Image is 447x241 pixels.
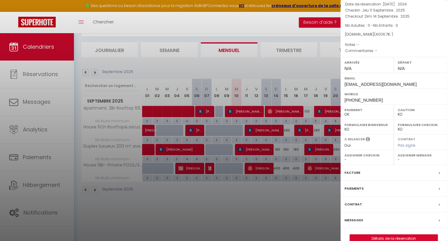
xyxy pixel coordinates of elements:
span: N/A [398,66,405,71]
span: - [357,42,359,47]
span: Jeu 11 Septembre . 2025 [362,8,405,13]
label: Messages [344,217,363,223]
label: Départ [398,59,443,65]
label: Paiements [344,185,364,192]
p: Checkout : [345,13,442,19]
label: Contrat [398,137,415,141]
span: 4006.7 [375,32,388,37]
p: Notes : [345,42,442,48]
label: Arrivée [344,59,390,65]
label: Assigner Checkin [344,152,390,158]
span: Dim 14 Septembre . 2025 [365,14,410,19]
button: Ouvrir le widget de chat LiveChat [5,2,23,21]
span: ( € ) [374,32,393,37]
i: Sélectionner OUI si vous souhaiter envoyer les séquences de messages post-checkout [366,137,370,143]
span: Nb Enfants : 0 [373,23,398,28]
label: Paiement [344,107,390,113]
span: [DATE] . 2024 [383,2,407,7]
span: [PHONE_NUMBER] [344,98,383,103]
label: Facture [344,169,360,176]
label: Contrat [344,201,362,208]
label: A relancer [344,137,365,142]
span: Nb Adultes : 11 - [345,23,398,28]
label: Formulaire Checkin [398,122,443,128]
p: Date de réservation : [345,1,442,7]
label: Caution [398,107,443,113]
span: [EMAIL_ADDRESS][DOMAIN_NAME] [344,82,417,87]
p: Checkin : [345,7,442,13]
span: - [375,48,377,53]
label: Assigner Menage [398,152,443,158]
label: Mobile [344,91,443,97]
label: Email [344,75,443,81]
p: Commentaires : [345,48,442,54]
div: [DOMAIN_NAME] [345,32,442,37]
span: Pas signé [398,143,415,148]
label: Formulaire Bienvenue [344,122,390,128]
span: N/A [344,66,351,71]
